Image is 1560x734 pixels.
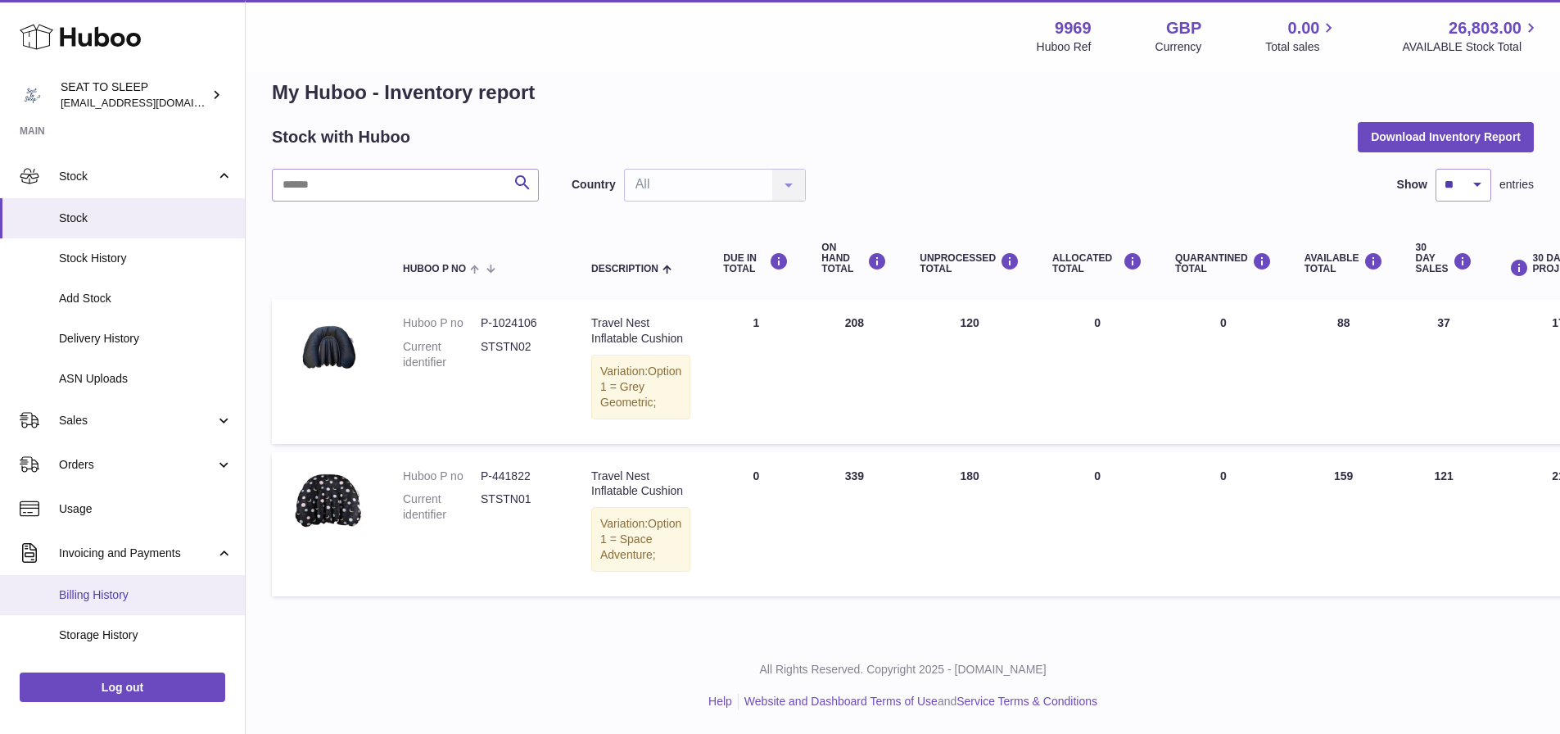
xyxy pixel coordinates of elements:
div: SEAT TO SLEEP [61,79,208,111]
td: 0 [707,452,805,596]
td: 208 [805,299,903,443]
a: Service Terms & Conditions [956,695,1097,708]
span: Orders [59,457,215,473]
dt: Current identifier [403,492,481,523]
span: Add Stock [59,291,233,306]
a: Log out [20,673,225,702]
span: Huboo P no [403,264,466,274]
td: 0 [1036,299,1159,443]
div: Travel Nest Inflatable Cushion [591,315,690,347]
div: ON HAND Total [821,242,887,275]
span: Invoicing and Payments [59,546,215,561]
span: Description [591,264,658,274]
td: 120 [903,299,1036,443]
span: Stock [59,169,215,184]
div: Currency [1155,39,1202,55]
img: internalAdmin-9969@internal.huboo.com [20,83,44,107]
dt: Huboo P no [403,469,481,484]
h1: My Huboo - Inventory report [272,79,1534,106]
td: 1 [707,299,805,443]
span: Option 1 = Space Adventure; [600,517,681,561]
a: 0.00 Total sales [1265,17,1338,55]
dt: Current identifier [403,339,481,370]
label: Country [572,177,616,193]
td: 180 [903,452,1036,596]
a: Help [708,695,732,708]
td: 37 [1399,299,1489,443]
span: [EMAIL_ADDRESS][DOMAIN_NAME] [61,96,241,109]
td: 0 [1036,452,1159,596]
span: Option 1 = Grey Geometric; [600,365,681,409]
dd: STSTN01 [481,492,558,523]
span: ASN Uploads [59,371,233,387]
div: UNPROCESSED Total [920,252,1020,274]
div: Variation: [591,355,690,419]
li: and [739,694,1097,709]
td: 159 [1288,452,1399,596]
h2: Stock with Huboo [272,126,410,148]
span: 0 [1220,469,1227,483]
a: 26,803.00 AVAILABLE Stock Total [1402,17,1540,55]
span: Total sales [1265,39,1338,55]
span: Stock History [59,251,233,266]
div: Variation: [591,507,690,572]
strong: GBP [1166,17,1201,39]
span: 0.00 [1288,17,1320,39]
span: 0 [1220,316,1227,329]
span: Stock [59,211,233,226]
td: 339 [805,452,903,596]
dd: P-1024106 [481,315,558,331]
div: ALLOCATED Total [1052,252,1142,274]
div: Travel Nest Inflatable Cushion [591,469,690,500]
span: AVAILABLE Stock Total [1402,39,1540,55]
span: 26,803.00 [1449,17,1522,39]
span: Billing History [59,587,233,603]
div: QUARANTINED Total [1175,252,1272,274]
span: Direct Debits [59,668,233,683]
span: entries [1499,177,1534,193]
p: All Rights Reserved. Copyright 2025 - [DOMAIN_NAME] [259,662,1547,677]
div: DUE IN TOTAL [723,252,789,274]
strong: 9969 [1055,17,1092,39]
div: 30 DAY SALES [1416,242,1472,275]
span: Sales [59,413,215,428]
span: Storage History [59,628,233,643]
dd: STSTN02 [481,339,558,370]
div: Huboo Ref [1037,39,1092,55]
td: 88 [1288,299,1399,443]
dt: Huboo P no [403,315,481,331]
img: product image [288,469,370,537]
dd: P-441822 [481,469,558,484]
td: 121 [1399,452,1489,596]
div: AVAILABLE Total [1305,252,1383,274]
span: Usage [59,501,233,517]
span: Delivery History [59,331,233,347]
label: Show [1397,177,1427,193]
a: Website and Dashboard Terms of Use [744,695,938,708]
img: product image [288,315,370,379]
button: Download Inventory Report [1358,122,1534,152]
